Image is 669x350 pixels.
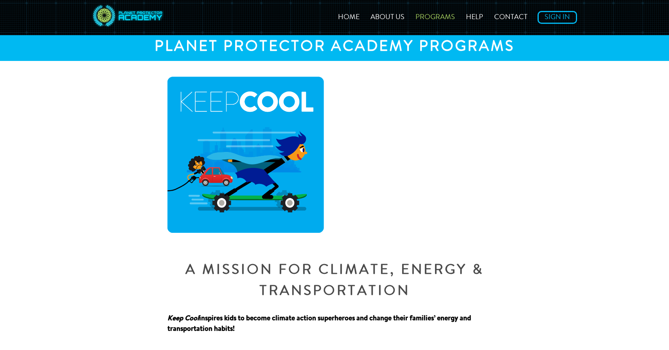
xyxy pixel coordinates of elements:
h2: A MISSION FOR CLIMATE, ENERGY & TRANSPORTATION [167,260,502,302]
a: Contact [489,14,532,21]
a: Help [461,14,488,21]
a: Sign In [538,11,577,24]
img: KeepCool-no-padding.png [167,77,324,233]
em: Keep Cool [167,315,199,322]
img: Planet Protector Logo desktop [92,4,164,27]
a: About Us [366,14,409,21]
strong: inspires kids to become climate action superheroes and change their families’ energy and transpor... [167,315,471,333]
a: Programs [411,14,460,21]
a: Home [333,14,364,21]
